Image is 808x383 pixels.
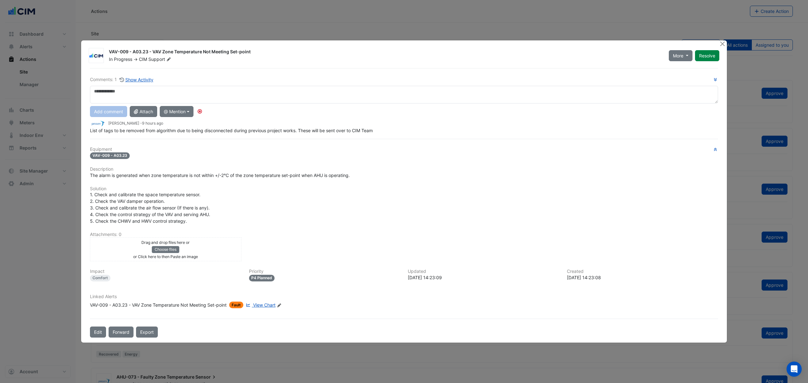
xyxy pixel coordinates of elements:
[139,56,147,62] span: CIM
[245,302,276,308] a: View Chart
[277,303,282,308] fa-icon: Edit Linked Alerts
[90,173,350,178] span: The alarm is generated when zone temperature is not within +/-2°C of the zone temperature set-poi...
[89,53,104,59] img: CIM
[142,121,163,126] span: 2025-10-07 14:23:09
[567,269,718,274] h6: Created
[134,56,138,62] span: ->
[90,294,718,299] h6: Linked Alerts
[90,167,718,172] h6: Description
[90,152,130,159] span: VAV-009 - A03.23
[148,56,172,62] span: Support
[109,327,134,338] button: Forward
[673,52,683,59] span: More
[90,302,227,308] div: VAV-009 - A03.23 - VAV Zone Temperature Not Meeting Set-point
[152,246,179,253] button: Choose files
[90,128,373,133] span: List of tags to be removed from algorithm due to being disconnected during previous project works...
[136,327,158,338] a: Export
[90,275,110,281] div: Comfort
[141,240,190,245] small: Drag and drop files here or
[119,76,154,83] button: Show Activity
[160,106,193,117] button: @ Mention
[90,147,718,152] h6: Equipment
[719,40,726,47] button: Close
[133,254,198,259] small: or Click here to then Paste an image
[695,50,719,61] button: Resolve
[249,269,401,274] h6: Priority
[90,232,718,237] h6: Attachments: 0
[669,50,692,61] button: More
[90,120,106,127] img: JnJ Janssen
[567,274,718,281] div: [DATE] 14:23:08
[130,106,157,117] button: Attach
[408,269,559,274] h6: Updated
[253,302,276,308] span: View Chart
[90,186,718,191] h6: Solution
[249,275,275,281] div: P4 Planned
[90,269,241,274] h6: Impact
[90,192,210,224] span: 1. Check and calibrate the space temperature sensor. 2. Check the VAV damper operation. 3. Check ...
[90,327,106,338] button: Edit
[109,49,661,56] div: VAV-009 - A03.23 - VAV Zone Temperature Not Meeting Set-point
[197,109,203,114] div: Tooltip anchor
[229,302,243,308] span: Fault
[408,274,559,281] div: [DATE] 14:23:09
[90,76,154,83] div: Comments: 1
[109,56,132,62] span: In Progress
[787,362,802,377] div: Open Intercom Messenger
[108,121,163,126] small: [PERSON_NAME] -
